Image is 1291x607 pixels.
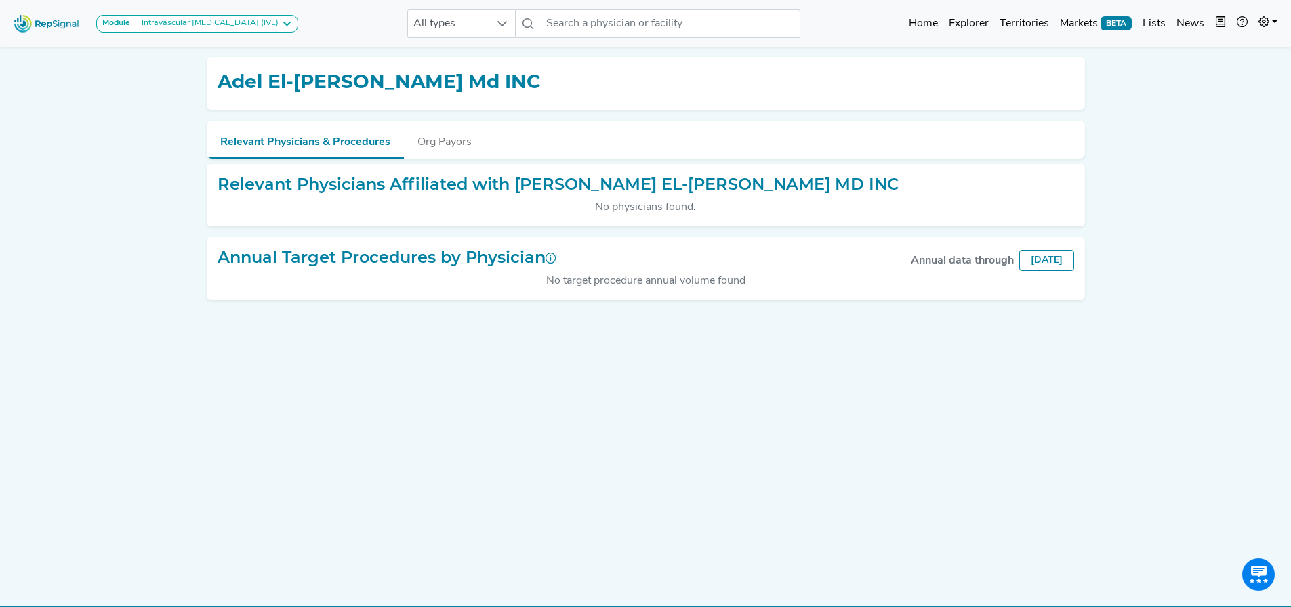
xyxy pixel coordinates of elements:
[1171,10,1210,37] a: News
[911,253,1014,269] div: Annual data through
[408,10,489,37] span: All types
[218,273,1074,289] div: No target procedure annual volume found
[943,10,994,37] a: Explorer
[207,121,404,159] button: Relevant Physicians & Procedures
[218,199,1074,215] div: No physicians found.
[404,121,485,157] button: Org Payors
[218,175,899,194] h2: Relevant Physicians Affiliated with [PERSON_NAME] EL-[PERSON_NAME] MD INC
[1019,250,1074,271] div: [DATE]
[96,15,298,33] button: ModuleIntravascular [MEDICAL_DATA] (IVL)
[102,19,130,27] strong: Module
[218,248,556,268] h2: Annual Target Procedures by Physician
[1210,10,1231,37] button: Intel Book
[1054,10,1137,37] a: MarketsBETA
[903,10,943,37] a: Home
[541,9,800,38] input: Search a physician or facility
[994,10,1054,37] a: Territories
[218,70,541,93] h1: Adel El-[PERSON_NAME] Md INC
[136,18,279,29] div: Intravascular [MEDICAL_DATA] (IVL)
[1101,16,1132,30] span: BETA
[1137,10,1171,37] a: Lists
